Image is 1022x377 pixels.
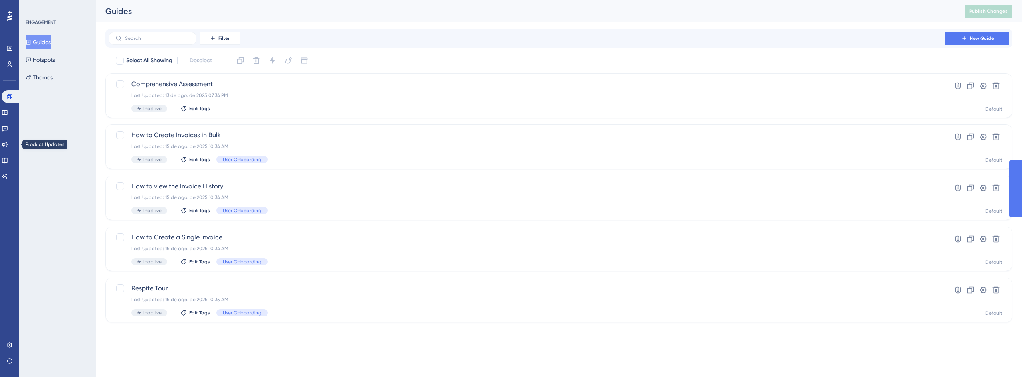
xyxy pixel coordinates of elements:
button: Deselect [182,53,219,68]
iframe: UserGuiding AI Assistant Launcher [988,345,1012,369]
button: Edit Tags [180,310,210,316]
span: Edit Tags [189,310,210,316]
button: Themes [26,70,53,85]
span: How to view the Invoice History [131,182,923,191]
span: Inactive [143,207,162,214]
span: User Onboarding [223,259,261,265]
span: Edit Tags [189,156,210,163]
span: Edit Tags [189,259,210,265]
span: Respite Tour [131,284,923,293]
div: Default [985,157,1002,163]
button: Publish Changes [965,5,1012,18]
button: Filter [200,32,240,45]
span: Edit Tags [189,207,210,214]
span: Deselect [190,56,212,65]
span: Inactive [143,259,162,265]
span: Inactive [143,310,162,316]
span: Comprehensive Assessment [131,79,923,89]
span: Filter [218,35,230,41]
span: User Onboarding [223,156,261,163]
div: Default [985,310,1002,316]
span: User Onboarding [223,310,261,316]
button: Edit Tags [180,105,210,112]
div: Guides [105,6,945,17]
div: Last Updated: 15 de ago. de 2025 10:34 AM [131,245,923,252]
button: Edit Tags [180,207,210,214]
button: Guides [26,35,51,49]
span: Select All Showing [126,56,172,65]
div: Default [985,259,1002,265]
span: Inactive [143,156,162,163]
span: How to Create a Single Invoice [131,233,923,242]
span: Edit Tags [189,105,210,112]
div: Default [985,208,1002,214]
span: How to Create Invoices in Bulk [131,130,923,140]
div: Default [985,106,1002,112]
span: Inactive [143,105,162,112]
div: Last Updated: 15 de ago. de 2025 10:34 AM [131,194,923,201]
button: Edit Tags [180,259,210,265]
button: New Guide [945,32,1009,45]
span: User Onboarding [223,207,261,214]
div: Last Updated: 15 de ago. de 2025 10:34 AM [131,143,923,150]
span: Publish Changes [969,8,1008,14]
button: Edit Tags [180,156,210,163]
div: Last Updated: 13 de ago. de 2025 07:34 PM [131,92,923,99]
input: Search [125,36,190,41]
div: ENGAGEMENT [26,19,56,26]
button: Hotspots [26,53,55,67]
span: New Guide [970,35,994,41]
div: Last Updated: 15 de ago. de 2025 10:35 AM [131,296,923,303]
